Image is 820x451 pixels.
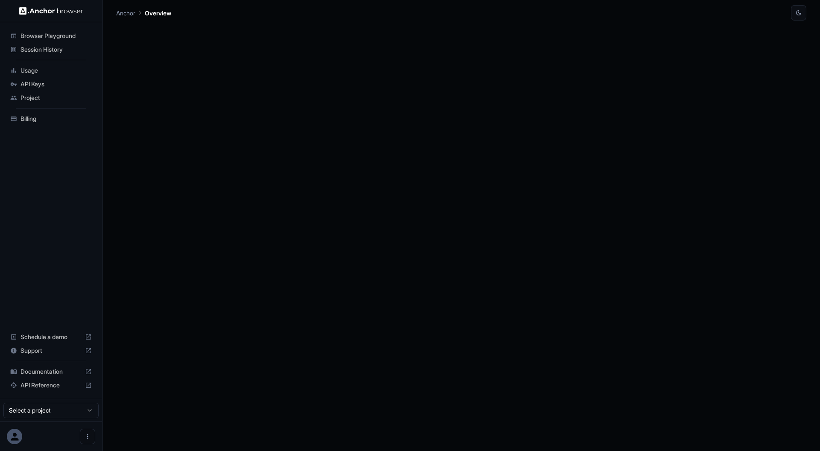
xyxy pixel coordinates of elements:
[20,346,82,355] span: Support
[20,80,92,88] span: API Keys
[145,9,171,18] p: Overview
[7,29,95,43] div: Browser Playground
[7,112,95,126] div: Billing
[20,367,82,376] span: Documentation
[20,32,92,40] span: Browser Playground
[7,77,95,91] div: API Keys
[7,91,95,105] div: Project
[116,8,171,18] nav: breadcrumb
[20,94,92,102] span: Project
[7,330,95,344] div: Schedule a demo
[116,9,135,18] p: Anchor
[80,429,95,444] button: Open menu
[7,365,95,378] div: Documentation
[7,344,95,357] div: Support
[20,45,92,54] span: Session History
[7,378,95,392] div: API Reference
[20,66,92,75] span: Usage
[20,333,82,341] span: Schedule a demo
[20,114,92,123] span: Billing
[20,381,82,389] span: API Reference
[19,7,83,15] img: Anchor Logo
[7,43,95,56] div: Session History
[7,64,95,77] div: Usage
